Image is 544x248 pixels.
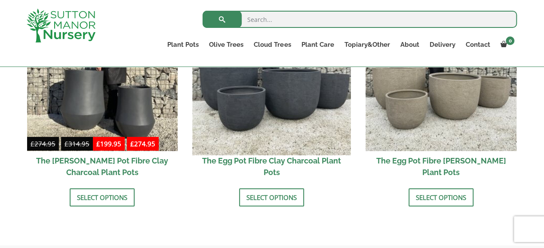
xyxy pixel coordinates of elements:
[339,39,395,51] a: Topiary&Other
[162,39,204,51] a: Plant Pots
[93,139,159,151] ins: -
[204,39,249,51] a: Olive Trees
[395,39,424,51] a: About
[409,188,473,206] a: Select options for “The Egg Pot Fibre Clay Champagne Plant Pots”
[27,151,178,182] h2: The [PERSON_NAME] Pot Fibre Clay Charcoal Plant Pots
[96,139,100,148] span: £
[27,1,178,151] img: The Bien Hoa Pot Fibre Clay Charcoal Plant Pots
[239,188,304,206] a: Select options for “The Egg Pot Fibre Clay Charcoal Plant Pots”
[31,139,34,148] span: £
[196,151,347,182] h2: The Egg Pot Fibre Clay Charcoal Plant Pots
[366,151,516,182] h2: The Egg Pot Fibre [PERSON_NAME] Plant Pots
[506,36,514,45] span: 0
[495,39,517,51] a: 0
[65,139,89,148] bdi: 314.95
[65,139,68,148] span: £
[70,188,135,206] a: Select options for “The Bien Hoa Pot Fibre Clay Charcoal Plant Pots”
[96,139,121,148] bdi: 199.95
[31,139,55,148] bdi: 274.95
[27,1,178,182] a: Sale! £274.95-£314.95 £199.95-£274.95 The [PERSON_NAME] Pot Fibre Clay Charcoal Plant Pots
[27,139,93,151] del: -
[366,1,516,151] img: The Egg Pot Fibre Clay Champagne Plant Pots
[460,39,495,51] a: Contact
[296,39,339,51] a: Plant Care
[196,1,347,182] a: Sale! The Egg Pot Fibre Clay Charcoal Plant Pots
[249,39,296,51] a: Cloud Trees
[203,11,517,28] input: Search...
[424,39,460,51] a: Delivery
[130,139,155,148] bdi: 274.95
[366,1,516,182] a: Sale! The Egg Pot Fibre [PERSON_NAME] Plant Pots
[27,9,95,42] img: logo
[130,139,134,148] span: £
